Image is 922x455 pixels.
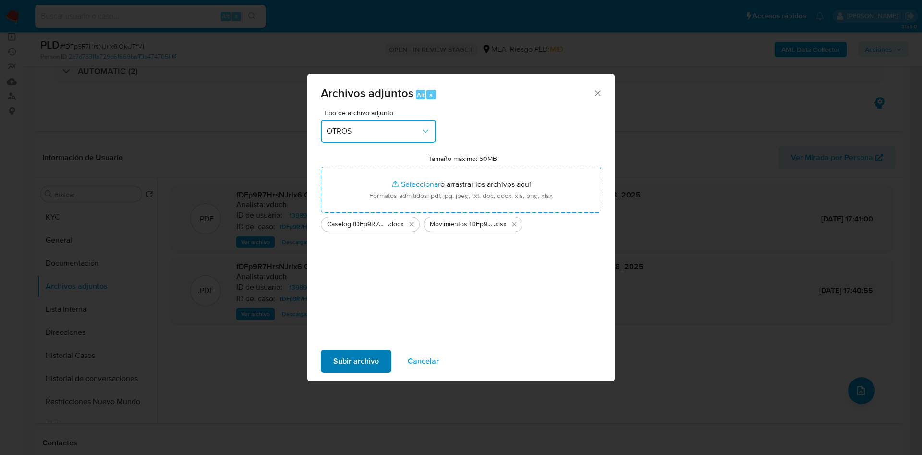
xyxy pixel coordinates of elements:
span: Movimientos fDFp9R7HrsNJrlx6IOkUTrMI_2025_08_18_17_42_13 [430,220,494,229]
span: Caselog fDFp9R7HrsNJrlx6IOkUTrMI_2025_08_18_17_42_13 [327,220,388,229]
span: .xlsx [494,220,507,229]
span: OTROS [327,126,421,136]
span: Archivos adjuntos [321,85,413,101]
span: .docx [388,220,404,229]
span: Alt [417,90,425,99]
button: Cancelar [395,350,451,373]
button: Eliminar Movimientos fDFp9R7HrsNJrlx6IOkUTrMI_2025_08_18_17_42_13.xlsx [509,219,520,230]
span: Subir archivo [333,351,379,372]
span: Cancelar [408,351,439,372]
button: Subir archivo [321,350,391,373]
button: Cerrar [593,88,602,97]
ul: Archivos seleccionados [321,213,601,232]
button: Eliminar Caselog fDFp9R7HrsNJrlx6IOkUTrMI_2025_08_18_17_42_13.docx [406,219,417,230]
label: Tamaño máximo: 50MB [428,154,497,163]
span: a [429,90,433,99]
span: Tipo de archivo adjunto [323,110,438,116]
button: OTROS [321,120,436,143]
